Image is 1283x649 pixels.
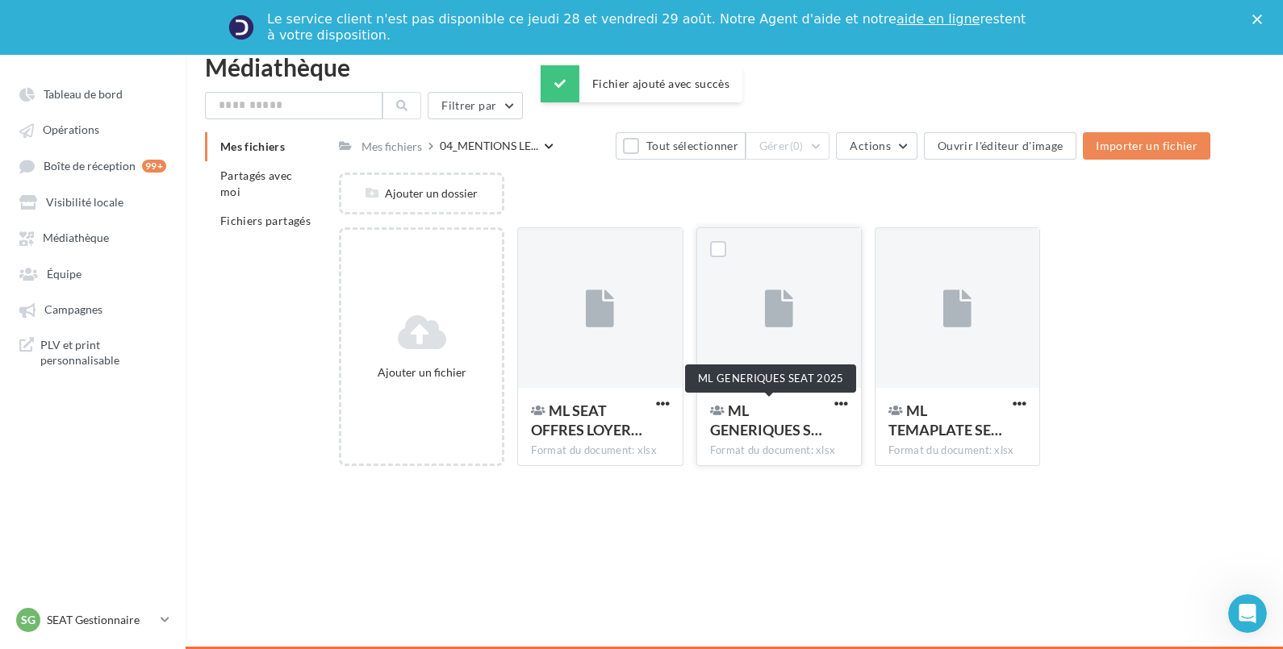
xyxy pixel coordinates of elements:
div: Médiathèque [205,55,1264,79]
div: ML GENERIQUES SEAT 2025 [685,364,856,393]
div: Ajouter un dossier [341,185,502,202]
button: Gérer(0) [746,132,830,160]
div: Fermer [1252,15,1268,24]
a: Médiathèque [10,223,176,252]
span: Opérations [43,123,99,137]
a: Équipe [10,259,176,288]
a: Campagnes [10,294,176,323]
span: PLV et print personnalisable [40,337,166,368]
button: Filtrer par [428,92,523,119]
img: Profile image for Service-Client [228,15,254,40]
div: Format du document: xlsx [531,443,669,458]
span: Importer un fichier [1096,139,1197,152]
a: aide en ligne [896,11,980,27]
span: Actions [850,139,890,152]
a: Boîte de réception 99+ [10,151,176,181]
button: Tout sélectionner [616,132,745,160]
button: Ouvrir l'éditeur d'image [924,132,1076,160]
span: Fichiers partagés [220,214,311,227]
button: Importer un fichier [1083,132,1210,160]
a: Visibilité locale [10,187,176,216]
button: Actions [836,132,917,160]
span: Mes fichiers [220,139,285,153]
a: Tableau de bord [10,79,176,108]
div: Fichier ajouté avec succès [541,65,742,102]
div: Mes fichiers [361,139,422,155]
span: ML SEAT OFFRES LOYERS SEPTEMBRE 2025 [531,401,642,439]
iframe: Intercom live chat [1228,594,1267,633]
span: Équipe [47,267,81,281]
span: Tableau de bord [44,87,123,101]
a: SG SEAT Gestionnaire [13,605,173,635]
div: Ajouter un fichier [348,364,495,381]
span: SG [21,612,36,628]
span: 04_MENTIONS LE... [440,138,538,154]
span: Boîte de réception [44,159,136,173]
p: SEAT Gestionnaire [47,612,154,628]
a: Opérations [10,114,176,144]
span: Partagés avec moi [220,168,293,198]
div: Format du document: xlsx [710,443,848,458]
span: Visibilité locale [46,195,123,209]
div: Le service client n'est pas disponible ce jeudi 28 et vendredi 29 août. Notre Agent d'aide et not... [267,11,1029,44]
a: PLV et print personnalisable [10,331,176,375]
span: Campagnes [44,303,102,317]
span: (0) [790,139,804,152]
div: Format du document: xlsx [888,443,1026,458]
div: 99+ [142,160,166,173]
span: Médiathèque [43,231,109,245]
